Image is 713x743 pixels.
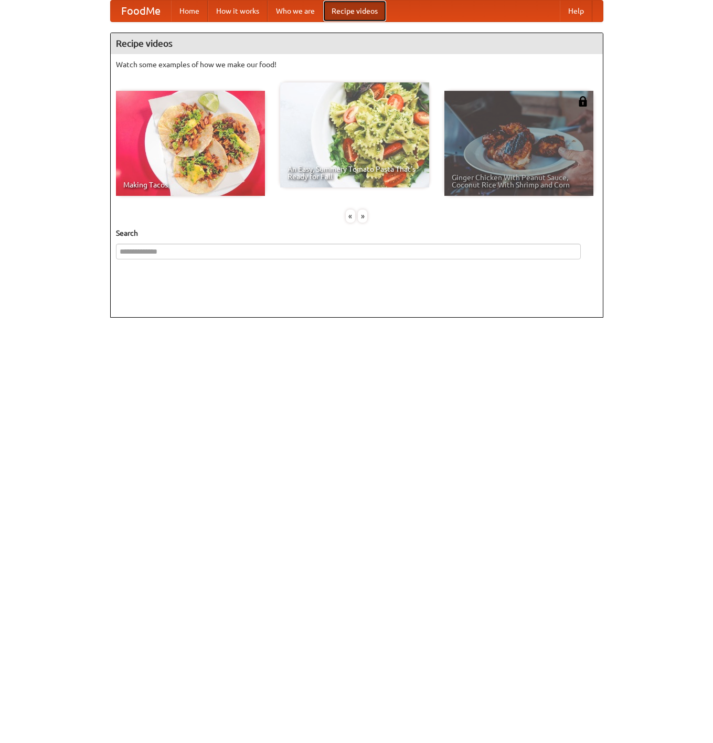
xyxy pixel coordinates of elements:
a: Help [560,1,592,22]
a: An Easy, Summery Tomato Pasta That's Ready for Fall [280,82,429,187]
h4: Recipe videos [111,33,603,54]
a: FoodMe [111,1,171,22]
a: Who we are [268,1,323,22]
p: Watch some examples of how we make our food! [116,59,598,70]
a: Home [171,1,208,22]
div: » [358,210,367,223]
span: Making Tacos [123,181,258,189]
h5: Search [116,228,598,238]
a: How it works [208,1,268,22]
span: An Easy, Summery Tomato Pasta That's Ready for Fall [288,165,422,180]
div: « [346,210,355,223]
img: 483408.png [578,96,588,107]
a: Making Tacos [116,91,265,196]
a: Recipe videos [323,1,386,22]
